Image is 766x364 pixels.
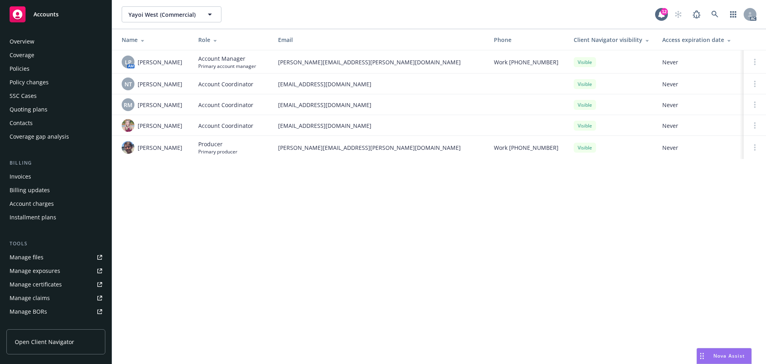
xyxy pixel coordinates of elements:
[689,6,705,22] a: Report a Bug
[10,197,54,210] div: Account charges
[122,36,186,44] div: Name
[574,36,650,44] div: Client Navigator visibility
[6,319,105,332] a: Summary of insurance
[670,6,686,22] a: Start snowing
[10,90,37,102] div: SSC Cases
[494,143,559,152] span: Work [PHONE_NUMBER]
[10,103,47,116] div: Quoting plans
[278,36,481,44] div: Email
[707,6,723,22] a: Search
[662,36,737,44] div: Access expiration date
[574,100,596,110] div: Visible
[661,8,668,15] div: 12
[124,101,132,109] span: RM
[6,76,105,89] a: Policy changes
[6,292,105,304] a: Manage claims
[122,119,134,132] img: photo
[697,348,752,364] button: Nova Assist
[6,159,105,167] div: Billing
[10,170,31,183] div: Invoices
[574,143,596,153] div: Visible
[6,130,105,143] a: Coverage gap analysis
[494,36,561,44] div: Phone
[278,58,481,66] span: [PERSON_NAME][EMAIL_ADDRESS][PERSON_NAME][DOMAIN_NAME]
[10,184,50,197] div: Billing updates
[6,240,105,248] div: Tools
[125,58,132,66] span: LP
[662,121,737,130] span: Never
[662,58,737,66] span: Never
[198,121,253,130] span: Account Coordinator
[574,121,596,131] div: Visible
[6,62,105,75] a: Policies
[278,80,481,88] span: [EMAIL_ADDRESS][DOMAIN_NAME]
[574,57,596,67] div: Visible
[574,79,596,89] div: Visible
[10,251,43,264] div: Manage files
[6,49,105,62] a: Coverage
[122,6,221,22] button: Yayoi West (Commercial)
[138,101,182,109] span: [PERSON_NAME]
[6,90,105,102] a: SSC Cases
[10,117,33,129] div: Contacts
[278,101,481,109] span: [EMAIL_ADDRESS][DOMAIN_NAME]
[278,143,481,152] span: [PERSON_NAME][EMAIL_ADDRESS][PERSON_NAME][DOMAIN_NAME]
[138,121,182,130] span: [PERSON_NAME]
[10,35,34,48] div: Overview
[725,6,741,22] a: Switch app
[10,62,30,75] div: Policies
[10,319,70,332] div: Summary of insurance
[10,130,69,143] div: Coverage gap analysis
[6,197,105,210] a: Account charges
[713,352,745,359] span: Nova Assist
[138,143,182,152] span: [PERSON_NAME]
[494,58,559,66] span: Work [PHONE_NUMBER]
[6,3,105,26] a: Accounts
[662,80,737,88] span: Never
[198,80,253,88] span: Account Coordinator
[6,170,105,183] a: Invoices
[10,211,56,224] div: Installment plans
[124,80,132,88] span: NT
[198,101,253,109] span: Account Coordinator
[138,58,182,66] span: [PERSON_NAME]
[697,348,707,364] div: Drag to move
[6,184,105,197] a: Billing updates
[662,143,737,152] span: Never
[6,35,105,48] a: Overview
[198,148,237,155] span: Primary producer
[138,80,182,88] span: [PERSON_NAME]
[6,117,105,129] a: Contacts
[6,278,105,291] a: Manage certificates
[10,278,62,291] div: Manage certificates
[6,251,105,264] a: Manage files
[198,54,256,63] span: Account Manager
[128,10,197,19] span: Yayoi West (Commercial)
[198,36,265,44] div: Role
[662,101,737,109] span: Never
[278,121,481,130] span: [EMAIL_ADDRESS][DOMAIN_NAME]
[6,211,105,224] a: Installment plans
[198,63,256,70] span: Primary account manager
[10,305,47,318] div: Manage BORs
[10,292,50,304] div: Manage claims
[198,140,237,148] span: Producer
[6,103,105,116] a: Quoting plans
[122,141,134,154] img: photo
[10,76,49,89] div: Policy changes
[15,338,74,346] span: Open Client Navigator
[6,305,105,318] a: Manage BORs
[34,11,59,18] span: Accounts
[6,265,105,277] a: Manage exposures
[10,265,60,277] div: Manage exposures
[10,49,34,62] div: Coverage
